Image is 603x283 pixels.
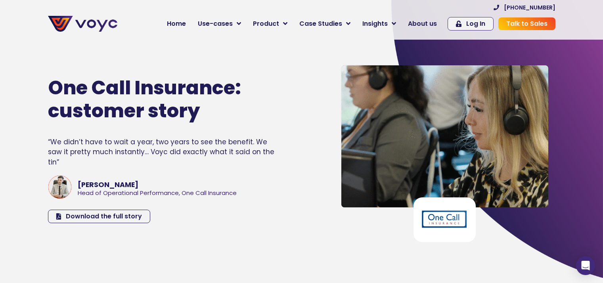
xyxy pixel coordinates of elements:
[48,210,150,223] a: Download the full story
[78,190,237,196] div: Head of Operational Performance, One Call Insurance
[466,21,485,27] span: Log In
[48,137,275,168] div: “We didn’t have to wait a year, two years to see the benefit. We saw it pretty much instantly… Vo...
[494,5,555,10] a: [PHONE_NUMBER]
[448,17,494,31] a: Log In
[299,19,342,29] span: Case Studies
[504,5,555,10] span: [PHONE_NUMBER]
[356,16,402,32] a: Insights
[78,180,237,190] div: [PERSON_NAME]
[198,19,233,29] span: Use-cases
[247,16,293,32] a: Product
[498,17,555,30] a: Talk to Sales
[66,213,142,220] span: Download the full story
[167,19,186,29] span: Home
[362,19,388,29] span: Insights
[576,256,595,275] div: Open Intercom Messenger
[161,16,192,32] a: Home
[293,16,356,32] a: Case Studies
[253,19,279,29] span: Product
[506,21,547,27] span: Talk to Sales
[408,19,437,29] span: About us
[48,16,117,32] img: voyc-full-logo
[402,16,443,32] a: About us
[48,76,261,122] h1: One Call Insurance: customer story
[192,16,247,32] a: Use-cases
